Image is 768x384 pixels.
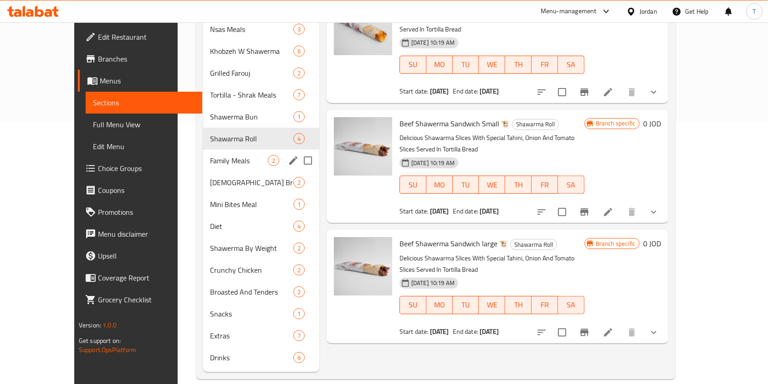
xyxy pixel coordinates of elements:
[479,176,505,194] button: WE
[210,89,293,100] span: Tortilla - Shrak Meals
[532,176,558,194] button: FR
[430,326,449,337] b: [DATE]
[210,352,293,363] span: Drinks
[294,266,304,275] span: 2
[98,53,195,64] span: Branches
[512,119,559,130] div: Shawarma Roll
[562,178,581,192] span: SA
[531,322,553,343] button: sort-choices
[293,286,305,297] div: items
[482,298,502,311] span: WE
[535,178,554,192] span: FR
[453,85,478,97] span: End date:
[482,178,502,192] span: WE
[453,176,479,194] button: TU
[294,200,304,209] span: 1
[399,326,429,337] span: Start date:
[505,56,532,74] button: TH
[293,133,305,144] div: items
[294,69,304,78] span: 2
[210,46,293,57] span: Khobzeh W Shawerma
[210,330,293,341] span: Extras
[426,176,453,194] button: MO
[210,265,293,275] span: Crunchy Chicken
[210,221,293,232] span: Diet
[294,25,304,34] span: 3
[210,133,293,144] div: Shawarma Roll
[453,296,479,314] button: TU
[408,38,458,47] span: [DATE] 10:19 AM
[293,46,305,57] div: items
[573,81,595,103] button: Branch-specific-item
[399,12,584,35] p: Delicious Shawarma Slices With Special Garlic Sauce And Pickle Slices Served In Tortilla Bread
[78,245,203,267] a: Upsell
[553,202,572,222] span: Select to update
[293,352,305,363] div: items
[456,178,476,192] span: TU
[399,253,584,275] p: Delicious Shawarma Slices With Special Tahini, Onion And Tomato Slices Served In Tortilla Bread
[621,81,643,103] button: delete
[505,296,532,314] button: TH
[78,223,203,245] a: Menu disclaimer
[293,67,305,78] div: items
[643,237,661,250] h6: 0 JOD
[210,67,293,78] div: Grilled Farouj
[603,207,614,218] a: Edit menu item
[430,85,449,97] b: [DATE]
[203,171,319,193] div: [DEMOGRAPHIC_DATA] Bread Shawarma2
[293,89,305,100] div: items
[643,81,665,103] button: show more
[640,6,657,16] div: Jordan
[426,56,453,74] button: MO
[532,56,558,74] button: FR
[203,237,319,259] div: Shawerma By Weight2
[78,179,203,201] a: Coupons
[293,199,305,210] div: items
[203,193,319,215] div: Mini Bites Meal1
[203,150,319,171] div: Family Meals2edit
[203,18,319,40] div: Nsas Meals3
[479,56,505,74] button: WE
[509,58,528,71] span: TH
[93,119,195,130] span: Full Menu View
[404,58,423,71] span: SU
[453,205,478,217] span: End date:
[210,24,293,35] span: Nsas Meals
[78,201,203,223] a: Promotions
[293,24,305,35] div: items
[294,353,304,362] span: 6
[456,58,476,71] span: TU
[86,92,203,114] a: Sections
[98,228,195,239] span: Menu disclaimer
[404,178,423,192] span: SU
[592,119,639,128] span: Branch specific
[86,135,203,157] a: Edit Menu
[453,56,479,74] button: TU
[210,308,293,319] span: Snacks
[79,344,137,356] a: Support.OpsPlatform
[535,298,554,311] span: FR
[78,157,203,179] a: Choice Groups
[603,87,614,98] a: Edit menu item
[203,259,319,281] div: Crunchy Chicken2
[293,330,305,341] div: items
[505,176,532,194] button: TH
[203,106,319,128] div: Shawerma Bun1
[203,128,319,150] div: Shawarma Roll4
[293,308,305,319] div: items
[293,243,305,254] div: items
[479,296,505,314] button: WE
[399,85,429,97] span: Start date:
[79,335,121,347] span: Get support on:
[430,298,449,311] span: MO
[573,201,595,223] button: Branch-specific-item
[553,83,572,102] span: Select to update
[210,286,293,297] div: Broasted And Tenders
[293,221,305,232] div: items
[203,62,319,84] div: Grilled Farouj2
[648,207,659,218] svg: Show Choices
